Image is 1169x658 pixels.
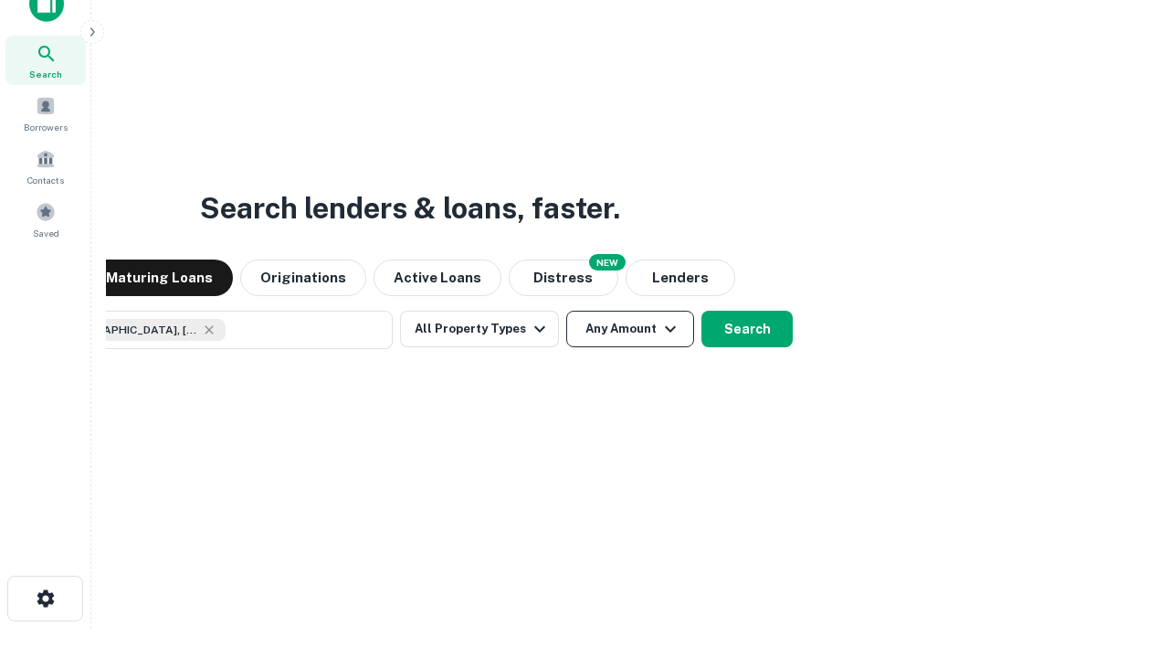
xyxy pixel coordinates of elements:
button: Maturing Loans [86,260,233,296]
button: Any Amount [566,311,694,347]
button: Active Loans [374,260,501,296]
iframe: Chat Widget [1078,512,1169,600]
a: Borrowers [5,89,86,138]
button: Search distressed loans with lien and other non-mortgage details. [509,260,618,296]
a: Search [5,36,86,85]
button: All Property Types [400,311,559,347]
button: Originations [240,260,366,296]
button: Lenders [626,260,735,296]
button: Search [701,311,793,347]
span: [GEOGRAPHIC_DATA], [GEOGRAPHIC_DATA], [GEOGRAPHIC_DATA] [61,322,198,338]
h3: Search lenders & loans, faster. [200,186,620,230]
span: Saved [33,226,59,240]
div: NEW [589,254,626,271]
span: Contacts [27,173,64,187]
a: Saved [5,195,86,244]
button: [GEOGRAPHIC_DATA], [GEOGRAPHIC_DATA], [GEOGRAPHIC_DATA] [27,311,393,349]
span: Search [29,67,62,81]
a: Contacts [5,142,86,191]
span: Borrowers [24,120,68,134]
